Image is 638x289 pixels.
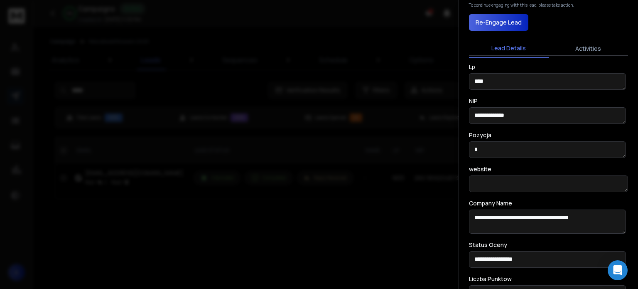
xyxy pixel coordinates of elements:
label: website [469,166,491,172]
div: Open Intercom Messenger [608,260,628,280]
button: Lead Details [469,39,549,58]
button: Activities [549,40,628,58]
label: Pozycja [469,132,491,138]
label: Liczba Punktow [469,276,512,282]
label: NIP [469,98,478,104]
label: Status Oceny [469,242,507,248]
label: Company Name [469,200,512,206]
label: Lp [469,64,475,70]
button: Re-Engage Lead [469,14,528,31]
p: To continue engaging with this lead, please take action. [469,2,574,8]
